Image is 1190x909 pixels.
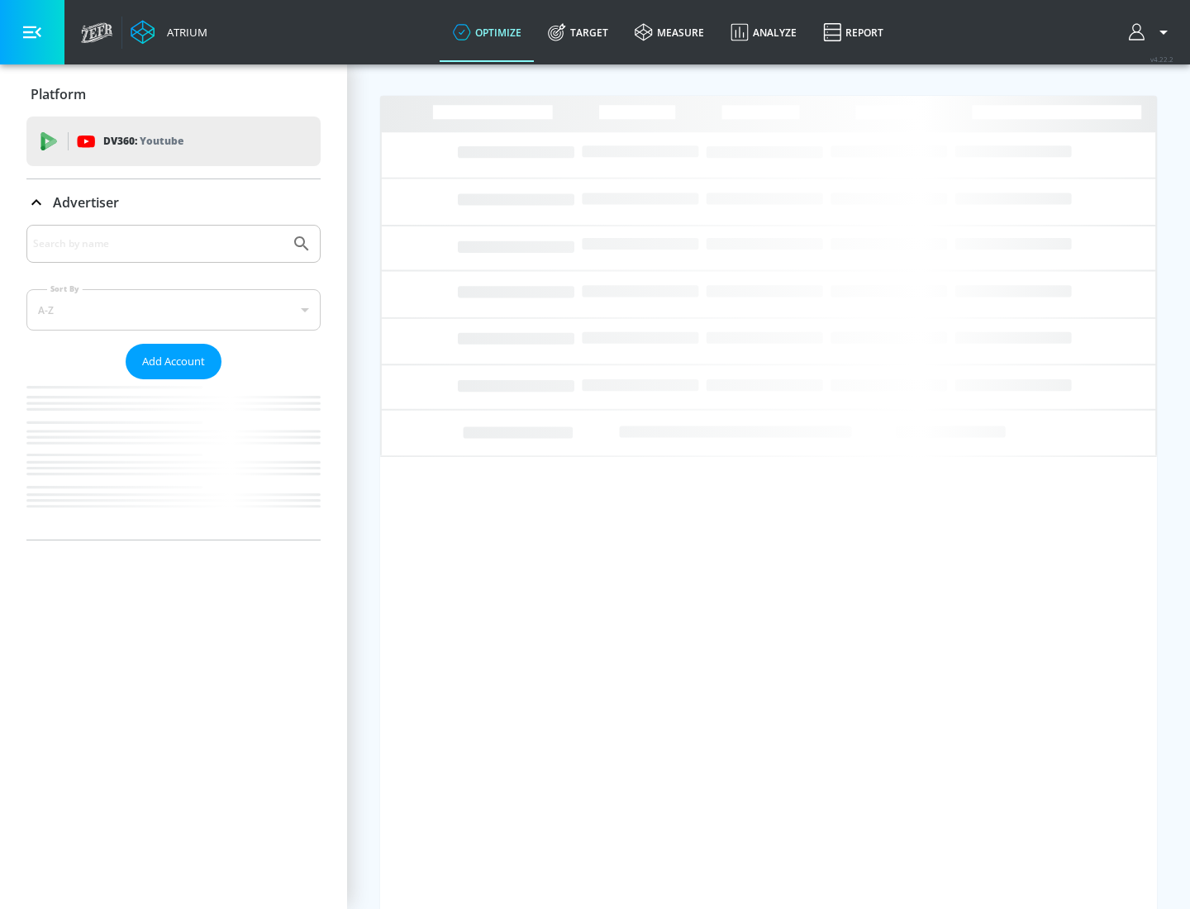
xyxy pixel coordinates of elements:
input: Search by name [33,233,283,255]
span: v 4.22.2 [1150,55,1173,64]
p: Youtube [140,132,183,150]
a: Analyze [717,2,810,62]
nav: list of Advertiser [26,379,321,540]
div: Platform [26,71,321,117]
div: Advertiser [26,179,321,226]
label: Sort By [47,283,83,294]
a: measure [621,2,717,62]
div: A-Z [26,289,321,331]
span: Add Account [142,352,205,371]
a: Atrium [131,20,207,45]
div: Atrium [160,25,207,40]
button: Add Account [126,344,221,379]
div: Advertiser [26,225,321,540]
div: DV360: Youtube [26,117,321,166]
p: Advertiser [53,193,119,212]
p: DV360: [103,132,183,150]
a: Report [810,2,897,62]
a: Target [535,2,621,62]
a: optimize [440,2,535,62]
p: Platform [31,85,86,103]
